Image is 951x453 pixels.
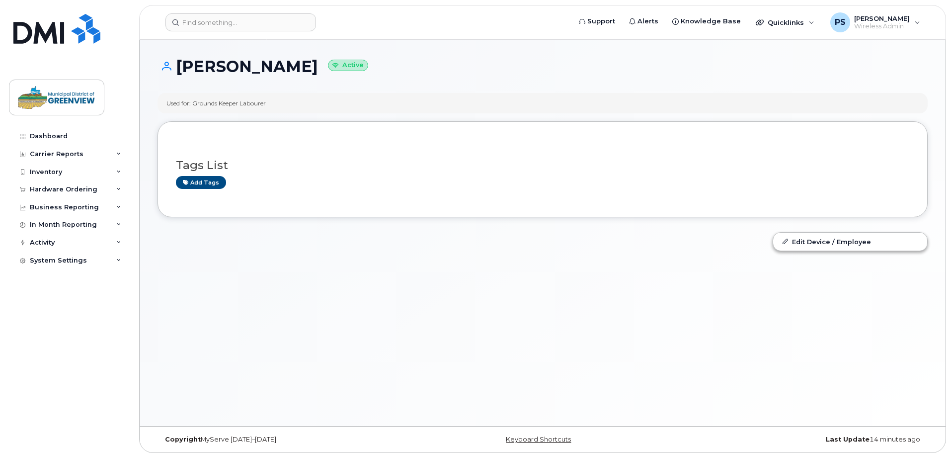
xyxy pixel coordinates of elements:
a: Add tags [176,176,226,188]
div: 14 minutes ago [671,436,928,444]
strong: Last Update [826,436,870,443]
a: Edit Device / Employee [773,233,927,251]
h1: [PERSON_NAME] [158,58,928,75]
small: Active [328,60,368,71]
h3: Tags List [176,159,909,172]
strong: Copyright [165,436,201,443]
a: Keyboard Shortcuts [506,436,571,443]
div: Used for: Grounds Keeper Labourer [166,99,266,107]
div: MyServe [DATE]–[DATE] [158,436,414,444]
